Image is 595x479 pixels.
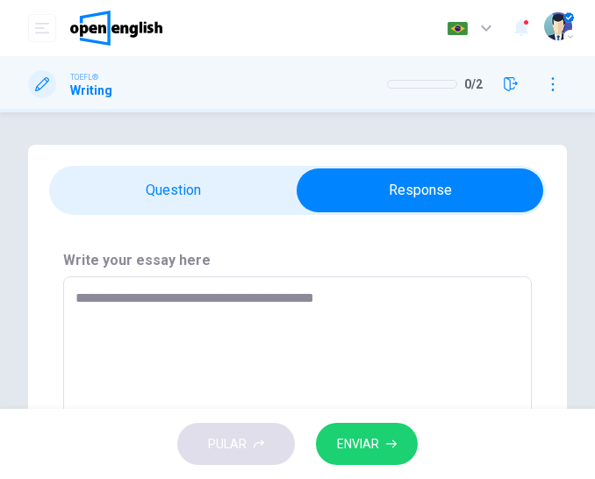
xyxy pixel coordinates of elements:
[28,14,56,42] button: open mobile menu
[70,11,162,46] img: OpenEnglish logo
[63,250,532,271] h6: Write your essay here
[447,22,469,35] img: pt
[337,433,379,455] span: ENVIAR
[544,12,572,40] img: Profile picture
[70,71,98,83] span: TOEFL®
[464,77,483,91] span: 0 / 2
[70,83,112,97] h1: Writing
[316,423,418,466] button: ENVIAR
